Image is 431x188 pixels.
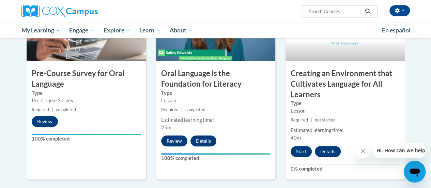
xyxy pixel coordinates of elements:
iframe: Button to launch messaging window [404,161,426,183]
span: Learn [139,26,161,34]
span: | [52,107,53,112]
a: My Learning [17,23,65,38]
span: completed [185,107,205,112]
span: Required [161,107,179,112]
iframe: Message from company [372,143,426,158]
a: About [165,23,197,38]
h3: Pre-Course Survey for Oral Language [27,68,146,89]
span: My Learning [21,26,60,34]
a: Explore [99,23,135,38]
div: Estimated learning time: [161,116,270,124]
button: Review [32,116,58,127]
div: Lesson [291,107,400,115]
label: 0% completed [291,165,400,173]
span: Required [291,117,308,122]
a: Engage [65,23,99,38]
span: Explore [104,26,131,34]
label: Type [291,100,400,107]
h3: Oral Language is the Foundation for Literacy [156,68,275,89]
span: Required [32,107,49,112]
div: Estimated learning time: [291,127,400,134]
div: Lesson [161,97,270,104]
div: Pre-Course Survey [32,97,141,104]
input: Search Courses [308,7,363,15]
div: Your progress [161,153,270,155]
h3: Creating an Environment that Cultivates Language for All Learners [286,68,405,100]
label: Type [161,89,270,97]
span: About [170,26,193,34]
label: 100% completed [161,155,270,162]
span: | [311,117,312,122]
iframe: Close message [356,144,370,158]
div: Your progress [32,134,141,135]
span: not started [315,117,336,122]
label: 100% completed [32,135,141,143]
span: Hi. How can we help? [4,5,55,10]
button: Start [291,146,312,157]
button: Search [363,7,373,15]
button: Account Settings [389,5,410,16]
button: Details [315,146,341,157]
span: | [181,107,183,112]
span: Engage [69,26,95,34]
span: 25m [161,125,171,130]
span: completed [56,107,76,112]
div: Main menu [16,23,415,38]
a: En español [378,23,415,38]
img: Cox Campus [21,5,98,17]
label: Type [32,89,141,97]
button: Review [161,135,187,146]
a: Cox Campus [21,5,144,17]
a: Learn [135,23,165,38]
span: 40m [291,135,301,141]
button: Details [190,135,216,146]
span: En español [382,27,411,34]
